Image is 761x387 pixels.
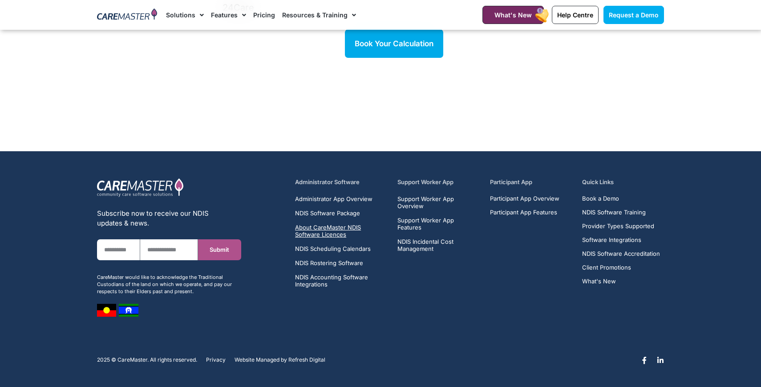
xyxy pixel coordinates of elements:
[295,210,360,217] span: NDIS Software Package
[235,357,287,363] span: Website Managed by
[97,209,241,228] div: Subscribe now to receive our NDIS updates & news.
[97,357,197,363] p: 2025 © CareMaster. All rights reserved.
[582,237,641,243] span: Software Integrations
[494,11,532,19] span: What's New
[397,195,479,210] a: Support Worker App Overview
[582,250,660,257] a: NDIS Software Accreditation
[345,29,443,58] a: Book Your Calculation
[295,195,387,202] a: Administrator App Overview
[582,178,664,186] h5: Quick Links
[582,195,619,202] span: Book a Demo
[355,39,433,48] span: Book Your Calculation
[97,178,184,198] img: CareMaster Logo Part
[582,278,616,285] span: What's New
[295,245,387,252] a: NDIS Scheduling Calendars
[582,209,660,216] a: NDIS Software Training
[397,217,479,231] a: Support Worker App Features
[582,278,660,285] a: What's New
[206,357,226,363] a: Privacy
[295,224,387,238] a: About CareMaster NDIS Software Licences
[198,239,241,260] button: Submit
[490,209,557,216] span: Participant App Features
[557,11,593,19] span: Help Centre
[295,195,372,202] span: Administrator App Overview
[552,6,599,24] a: Help Centre
[582,223,660,230] a: Provider Types Supported
[609,11,659,19] span: Request a Demo
[295,178,387,186] h5: Administrator Software
[490,209,559,216] a: Participant App Features
[295,274,387,288] a: NDIS Accounting Software Integrations
[582,237,660,243] a: Software Integrations
[97,8,157,22] img: CareMaster Logo
[582,195,660,202] a: Book a Demo
[490,195,559,202] a: Participant App Overview
[288,357,325,363] a: Refresh Digital
[295,259,363,266] span: NDIS Rostering Software
[295,210,387,217] a: NDIS Software Package
[582,209,646,216] span: NDIS Software Training
[482,6,544,24] a: What's New
[582,264,631,271] span: Client Promotions
[97,274,241,295] div: CareMaster would like to acknowledge the Traditional Custodians of the land on which we operate, ...
[295,259,387,266] a: NDIS Rostering Software
[582,264,660,271] a: Client Promotions
[603,6,664,24] a: Request a Demo
[397,178,479,186] h5: Support Worker App
[97,304,116,317] img: image 7
[295,245,371,252] span: NDIS Scheduling Calendars
[397,238,479,252] a: NDIS Incidental Cost Management
[582,223,654,230] span: Provider Types Supported
[490,178,572,186] h5: Participant App
[210,246,229,253] span: Submit
[119,304,138,317] img: image 8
